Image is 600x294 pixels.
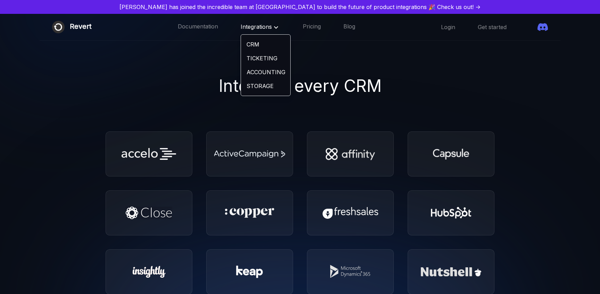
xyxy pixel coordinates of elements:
[241,23,280,30] span: Integrations
[225,208,274,218] img: Copper CRM
[431,207,472,219] img: Hubspot CRM
[126,207,172,219] img: Close CRM
[323,207,378,219] img: Freshsales CRM
[326,148,375,160] img: Affinity CRM
[178,23,218,32] a: Documentation
[326,258,375,286] img: Microsoft Dynamic 365 Sales CRM
[421,267,481,276] img: Nutshell CRM
[70,21,92,33] div: Revert
[236,266,263,278] img: Keap CRM
[241,37,290,51] a: CRM
[214,150,285,158] img: Active Campaign
[241,51,290,65] a: TICKETING
[241,65,290,79] a: ACCOUNTING
[478,23,507,31] a: Get started
[133,266,166,278] img: Insightly CRM
[241,79,290,93] a: STORAGE
[433,149,469,159] img: Capsule CRM
[122,148,176,160] img: Accelo
[3,3,597,11] a: [PERSON_NAME] has joined the incredible team at [GEOGRAPHIC_DATA] to build the future of product ...
[52,21,65,33] img: Revert logo
[343,23,355,32] a: Blog
[441,23,455,31] a: Login
[303,23,321,32] a: Pricing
